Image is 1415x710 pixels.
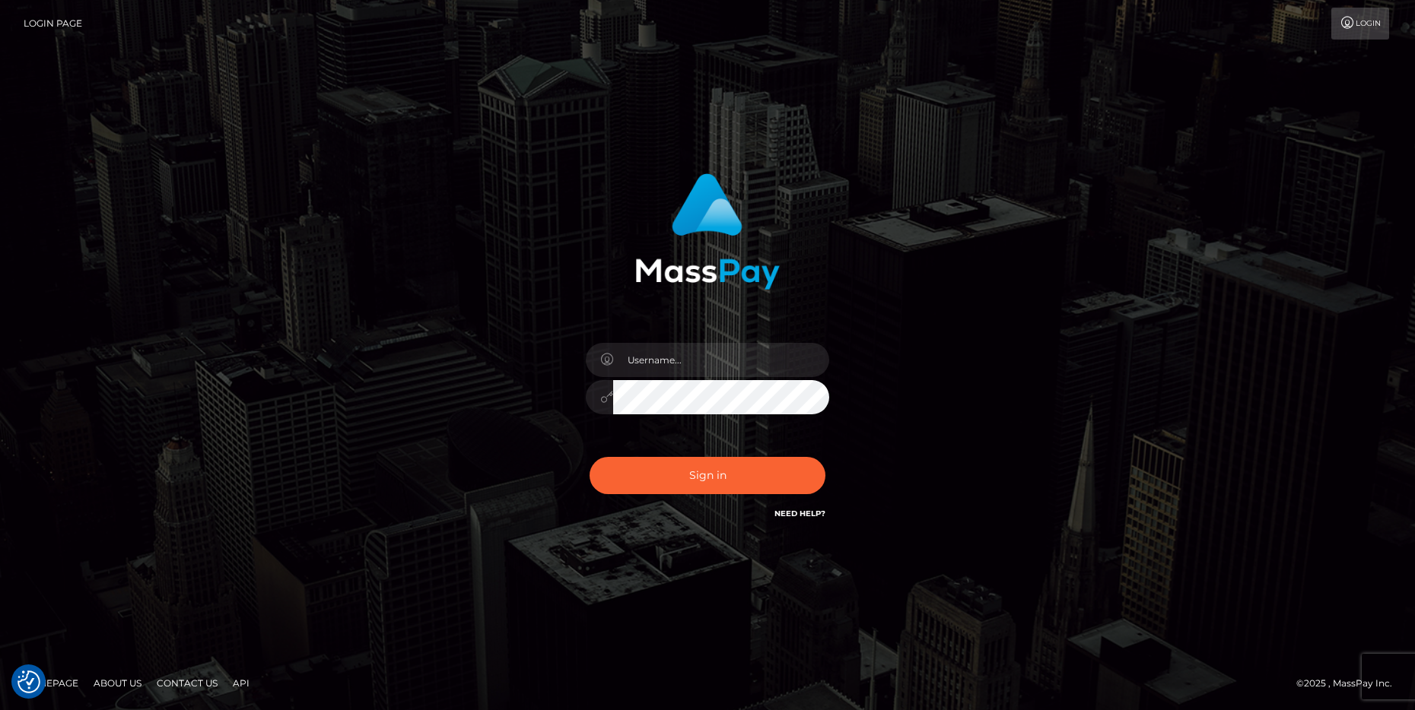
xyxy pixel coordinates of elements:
[17,670,40,693] img: Revisit consent button
[613,343,829,377] input: Username...
[590,457,825,494] button: Sign in
[87,671,148,695] a: About Us
[1296,675,1404,692] div: © 2025 , MassPay Inc.
[774,509,825,518] a: Need Help?
[635,173,780,290] img: MassPay Login
[151,671,224,695] a: Contact Us
[17,671,84,695] a: Homepage
[1331,8,1389,40] a: Login
[227,671,256,695] a: API
[17,670,40,693] button: Consent Preferences
[24,8,82,40] a: Login Page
